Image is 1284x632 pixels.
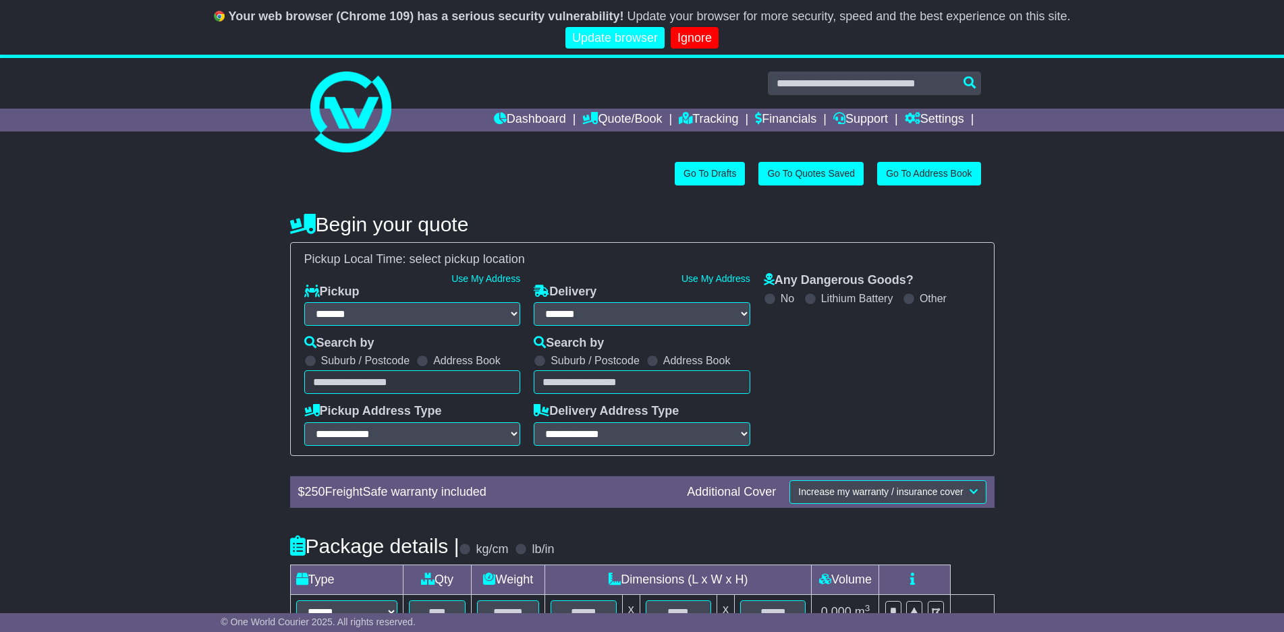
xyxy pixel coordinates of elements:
[551,354,640,367] label: Suburb / Postcode
[821,605,852,619] span: 0.000
[304,336,374,351] label: Search by
[472,565,545,594] td: Weight
[679,109,738,132] a: Tracking
[680,485,783,500] div: Additional Cover
[304,285,360,299] label: Pickup
[833,109,888,132] a: Support
[534,404,679,419] label: Delivery Address Type
[534,336,604,351] label: Search by
[290,535,459,557] h4: Package details |
[675,162,745,185] a: Go To Drafts
[622,594,640,629] td: x
[821,292,893,305] label: Lithium Battery
[304,404,442,419] label: Pickup Address Type
[403,565,472,594] td: Qty
[681,273,750,284] a: Use My Address
[812,565,879,594] td: Volume
[764,273,914,288] label: Any Dangerous Goods?
[321,354,410,367] label: Suburb / Postcode
[582,109,662,132] a: Quote/Book
[545,565,812,594] td: Dimensions (L x W x H)
[494,109,566,132] a: Dashboard
[410,252,525,266] span: select pickup location
[229,9,624,23] b: Your web browser (Chrome 109) has a serious security vulnerability!
[755,109,816,132] a: Financials
[920,292,947,305] label: Other
[663,354,731,367] label: Address Book
[627,9,1070,23] span: Update your browser for more security, speed and the best experience on this site.
[290,213,995,235] h4: Begin your quote
[221,616,416,627] span: © One World Courier 2025. All rights reserved.
[798,486,963,497] span: Increase my warranty / insurance cover
[877,162,980,185] a: Go To Address Book
[451,273,520,284] a: Use My Address
[290,565,403,594] td: Type
[291,485,681,500] div: $ FreightSafe warranty included
[534,285,596,299] label: Delivery
[433,354,501,367] label: Address Book
[298,252,987,267] div: Pickup Local Time:
[855,605,870,619] span: m
[671,27,719,49] a: Ignore
[758,162,864,185] a: Go To Quotes Saved
[532,542,554,557] label: lb/in
[565,27,665,49] a: Update browser
[781,292,794,305] label: No
[865,603,870,613] sup: 3
[905,109,964,132] a: Settings
[476,542,508,557] label: kg/cm
[305,485,325,498] span: 250
[717,594,735,629] td: x
[789,480,986,504] button: Increase my warranty / insurance cover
